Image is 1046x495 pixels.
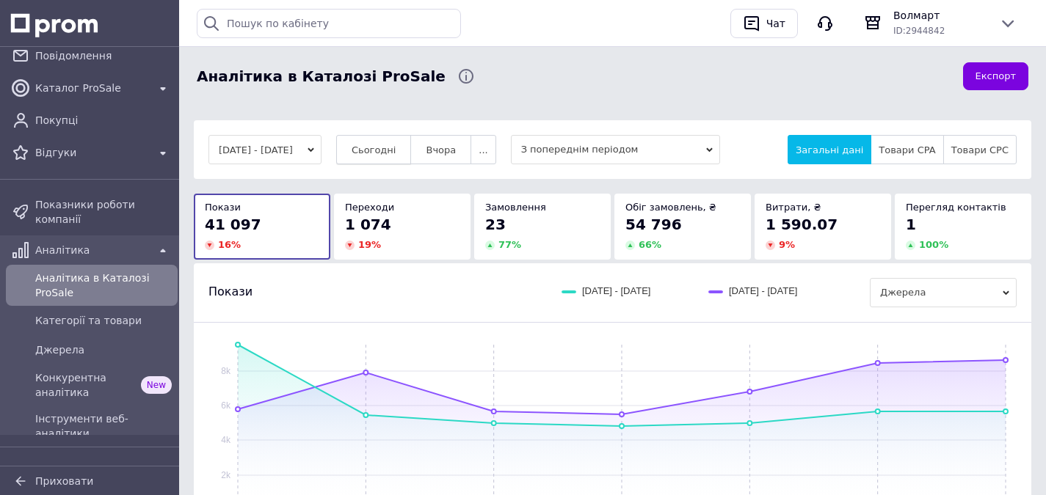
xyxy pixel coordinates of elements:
[766,216,838,233] span: 1 590.07
[893,8,987,23] span: Волмарт
[358,239,381,250] span: 19 %
[893,26,945,36] span: ID: 2944842
[221,435,231,445] text: 4k
[218,239,241,250] span: 16 %
[208,284,253,300] span: Покази
[766,202,821,213] span: Витрати, ₴
[35,271,172,300] span: Аналітика в Каталозі ProSale
[35,145,148,160] span: Відгуки
[410,135,471,164] button: Вчора
[471,135,495,164] button: ...
[197,9,461,38] input: Пошук по кабінету
[197,66,446,87] span: Аналітика в Каталозі ProSale
[943,135,1017,164] button: Товари CPC
[221,366,231,376] text: 8k
[919,239,948,250] span: 100 %
[205,216,261,233] span: 41 097
[35,313,172,328] span: Категорії та товари
[221,470,231,480] text: 2k
[906,202,1006,213] span: Перегляд контактів
[35,475,93,487] span: Приховати
[345,216,391,233] span: 1 074
[730,9,798,38] button: Чат
[352,144,396,155] span: Сьогодні
[35,342,172,357] span: Джерела
[788,135,871,164] button: Загальні дані
[35,370,135,400] span: Конкурентна аналітика
[35,113,172,128] span: Покупці
[205,202,241,213] span: Покази
[479,144,487,155] span: ...
[879,144,935,155] span: Товари CPA
[906,216,916,233] span: 1
[639,239,661,250] span: 66 %
[35,197,172,227] span: Показники роботи компанії
[35,411,172,441] span: Інструменти веб-аналітики
[35,48,172,63] span: Повідомлення
[345,202,394,213] span: Переходи
[485,216,506,233] span: 23
[485,202,546,213] span: Замовлення
[221,400,231,411] text: 6k
[35,243,148,257] span: Аналітика
[35,465,148,494] span: Інструменти веб-майстра та SEO
[208,135,322,164] button: [DATE] - [DATE]
[763,12,788,34] div: Чат
[336,135,412,164] button: Сьогодні
[870,278,1017,307] span: Джерела
[511,135,720,164] span: З попереднім періодом
[35,81,148,95] span: Каталог ProSale
[426,144,456,155] span: Вчора
[871,135,943,164] button: Товари CPA
[796,144,863,155] span: Загальні дані
[141,376,172,394] span: New
[779,239,795,250] span: 9 %
[963,62,1029,91] button: Експорт
[625,216,682,233] span: 54 796
[498,239,521,250] span: 77 %
[951,144,1009,155] span: Товари CPC
[625,202,716,213] span: Обіг замовлень, ₴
